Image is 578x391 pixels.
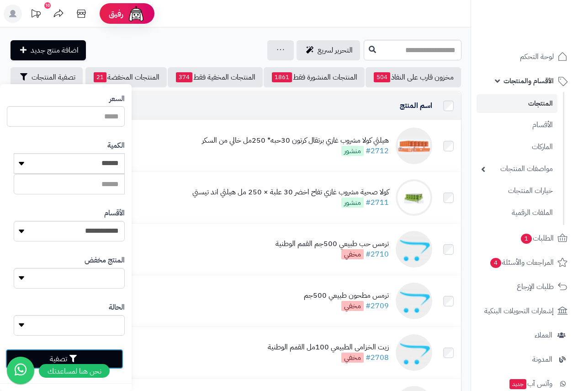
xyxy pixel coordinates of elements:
a: المراجعات والأسئلة4 [477,252,573,273]
label: الكمية [107,140,125,151]
span: المدونة [532,353,552,366]
span: 504 [374,72,390,82]
div: هيلثي كولا مشروب غازي برتقال كرتون 30حبه* 250مل خالي من السكر [202,135,389,146]
label: الحالة [109,302,125,313]
label: المنتج مخفض [85,255,125,266]
a: الأقسام [477,115,557,135]
span: تصفية المنتجات [32,72,75,83]
span: منشور [341,146,364,156]
span: طلبات الإرجاع [517,280,554,293]
span: 21 [94,72,106,82]
a: المدونة [477,348,573,370]
a: المنتجات المخفضة21 [85,67,167,87]
a: #2711 [366,197,389,208]
span: لوحة التحكم [520,50,554,63]
div: كولا صحية مشروب غازي تفاح اخضر 30 علبة × 250 مل هيلثي اند تيستي [192,187,389,198]
span: اضافة منتج جديد [31,45,79,56]
a: المنتجات المنشورة فقط1861 [264,67,365,87]
a: طلبات الإرجاع [477,276,573,298]
div: زيت الخزامى الطبيعي 100مل القمم الوطنية [268,342,389,353]
a: مخزون قارب على النفاذ504 [366,67,461,87]
span: 1861 [272,72,292,82]
a: الملفات الرقمية [477,203,557,223]
a: #2710 [366,249,389,260]
img: هيلثي كولا مشروب غازي برتقال كرتون 30حبه* 250مل خالي من السكر [396,128,432,164]
a: المنتجات [477,94,557,113]
a: #2708 [366,352,389,363]
img: كولا صحية مشروب غازي تفاح اخضر 30 علبة × 250 مل هيلثي اند تيستي [396,179,432,216]
span: إشعارات التحويلات البنكية [484,305,554,317]
label: السعر [109,94,125,104]
a: المنتجات المخفية فقط374 [168,67,263,87]
span: 374 [176,72,192,82]
span: وآتس آب [509,377,552,390]
a: الماركات [477,137,557,157]
span: التحرير لسريع [318,45,353,56]
span: العملاء [535,329,552,342]
a: خيارات المنتجات [477,181,557,201]
button: تصفية المنتجات [11,67,83,87]
a: اضافة منتج جديد [11,40,86,60]
span: الأقسام والمنتجات [504,75,554,87]
img: ترمس مطحون طبيعي 500جم [396,283,432,319]
span: رفيق [109,8,123,19]
a: تحديثات المنصة [24,5,47,25]
a: العملاء [477,324,573,346]
a: اسم المنتج [400,100,432,111]
a: إشعارات التحويلات البنكية [477,300,573,322]
a: الطلبات1 [477,227,573,249]
span: 1 [521,234,532,244]
a: #2709 [366,300,389,311]
button: تصفية [5,349,123,369]
img: ترمس حب طبيعي 500جم القمم الوطنية [396,231,432,268]
a: لوحة التحكم [477,46,573,68]
a: التحرير لسريع [297,40,360,60]
span: مخفي [341,301,364,311]
span: منشور [341,198,364,208]
span: مخفي [341,353,364,363]
a: #2712 [366,145,389,156]
span: الطلبات [520,232,554,245]
img: ai-face.png [127,5,145,23]
a: مواصفات المنتجات [477,159,557,179]
span: جديد [509,379,526,389]
label: الأقسام [104,208,125,219]
img: زيت الخزامى الطبيعي 100مل القمم الوطنية [396,334,432,371]
span: مخفي [341,249,364,259]
span: 4 [490,258,501,268]
div: ترمس حب طبيعي 500جم القمم الوطنية [276,239,389,249]
div: ترمس مطحون طبيعي 500جم [304,290,389,301]
div: 10 [44,2,51,9]
span: المراجعات والأسئلة [489,256,554,269]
